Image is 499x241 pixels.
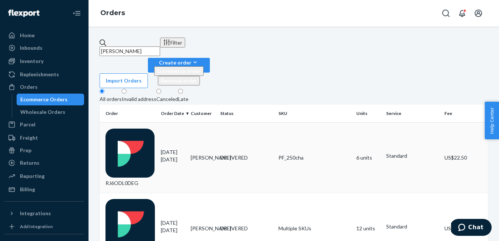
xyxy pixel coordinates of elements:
[20,186,35,193] div: Billing
[353,105,383,122] th: Units
[20,172,45,180] div: Reporting
[276,105,353,122] th: SKU
[191,110,215,116] div: Customer
[105,129,155,187] div: RJ6ODL0DEG
[161,156,185,163] p: [DATE]
[220,154,273,161] div: DELIVERED
[188,122,218,193] td: [PERSON_NAME]
[69,6,84,21] button: Close Navigation
[220,225,273,232] div: DELIVERED
[353,122,383,193] td: 6 units
[100,46,160,56] input: Search orders
[217,105,276,122] th: Status
[20,44,42,52] div: Inbounds
[20,108,65,116] div: Wholesale Orders
[100,95,122,103] div: All orders
[161,227,185,234] p: [DATE]
[161,149,185,163] div: [DATE]
[8,10,39,17] img: Flexport logo
[20,223,53,230] div: Add Integration
[20,134,38,142] div: Freight
[278,154,350,161] div: PF_250cha
[122,89,127,94] input: Invalid address
[154,59,204,66] div: Create order
[157,68,201,74] span: Ecommerce order
[386,152,439,160] p: Standard
[20,71,59,78] div: Replenishments
[4,222,84,231] a: Add Integration
[100,89,104,94] input: All orders
[20,32,35,39] div: Home
[471,6,486,21] button: Open account menu
[386,223,439,230] p: Standard
[94,3,131,24] ol: breadcrumbs
[100,73,148,88] button: Import Orders
[178,95,188,103] div: Late
[17,94,84,105] a: Ecommerce Orders
[4,69,84,80] a: Replenishments
[20,210,51,217] div: Integrations
[158,76,200,85] button: Removal order
[4,42,84,54] a: Inbounds
[178,89,183,94] input: Late
[158,105,188,122] th: Order Date
[439,6,453,21] button: Open Search Box
[4,119,84,130] a: Parcel
[160,38,185,48] button: Filter
[451,219,492,237] iframe: Opens a widget where you can chat to one of our agents
[4,207,84,219] button: Integrations
[441,122,488,193] td: US$22.50
[148,58,210,73] button: Create orderEcommerce orderRemoval order
[100,105,158,122] th: Order
[154,66,204,76] button: Ecommerce order
[20,96,67,103] div: Ecommerce Orders
[4,132,84,144] a: Freight
[20,159,39,167] div: Returns
[4,29,84,41] a: Home
[17,106,84,118] a: Wholesale Orders
[20,83,38,91] div: Orders
[156,89,161,94] input: Canceled
[485,102,499,139] button: Help Center
[20,147,31,154] div: Prep
[20,57,44,65] div: Inventory
[4,157,84,169] a: Returns
[455,6,469,21] button: Open notifications
[441,105,488,122] th: Fee
[20,121,35,128] div: Parcel
[161,219,185,234] div: [DATE]
[156,95,178,103] div: Canceled
[100,9,125,17] a: Orders
[4,184,84,195] a: Billing
[122,95,156,103] div: Invalid address
[383,105,441,122] th: Service
[4,55,84,67] a: Inventory
[4,144,84,156] a: Prep
[4,81,84,93] a: Orders
[4,170,84,182] a: Reporting
[163,39,182,46] div: Filter
[161,77,197,84] span: Removal order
